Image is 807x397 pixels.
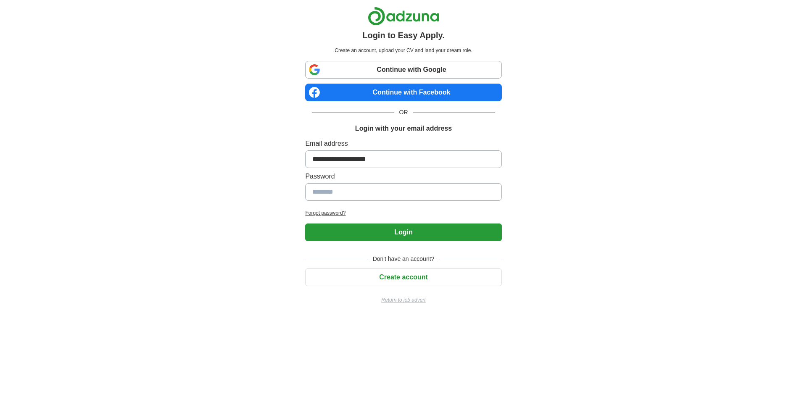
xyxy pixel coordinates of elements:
[368,255,440,263] span: Don't have an account?
[362,29,445,42] h1: Login to Easy Apply.
[305,84,501,101] a: Continue with Facebook
[305,209,501,217] a: Forgot password?
[368,7,439,26] img: Adzuna logo
[305,139,501,149] label: Email address
[307,47,500,54] p: Create an account, upload your CV and land your dream role.
[355,124,452,134] h1: Login with your email address
[305,61,501,79] a: Continue with Google
[305,296,501,304] a: Return to job advert
[305,273,501,281] a: Create account
[394,108,413,117] span: OR
[305,223,501,241] button: Login
[305,268,501,286] button: Create account
[305,171,501,181] label: Password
